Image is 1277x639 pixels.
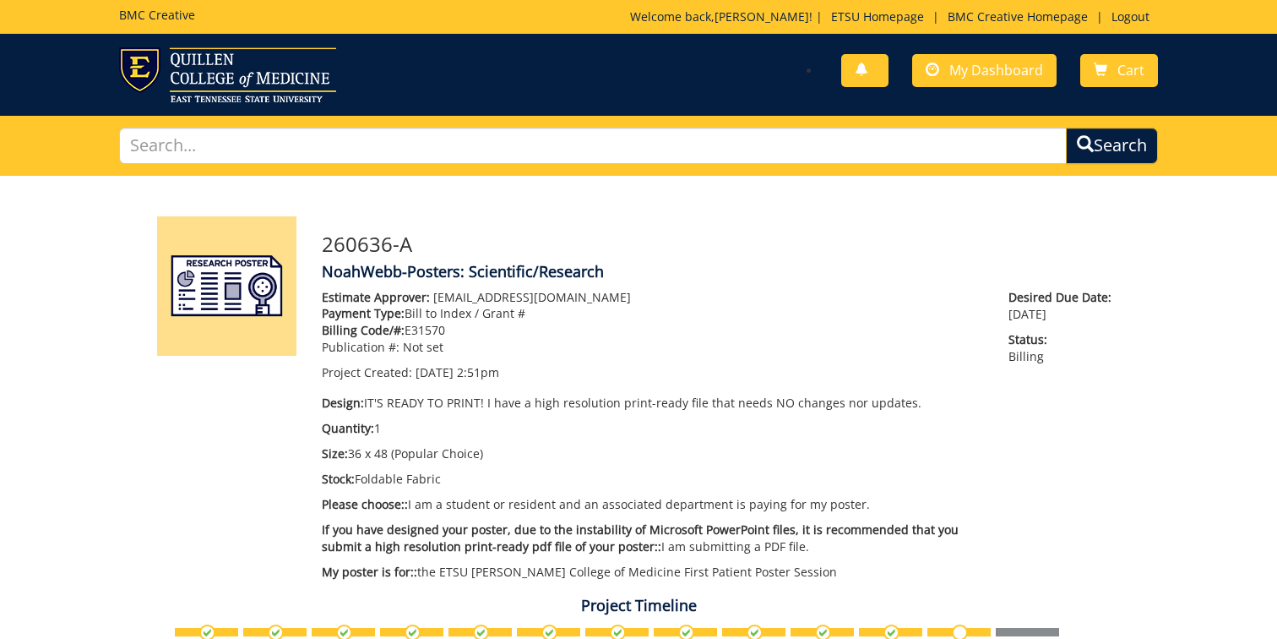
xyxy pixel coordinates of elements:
p: Billing [1008,331,1120,365]
h5: BMC Creative [119,8,195,21]
h4: Project Timeline [144,598,1133,614]
a: Logout [1103,8,1158,25]
span: Size: [322,445,348,461]
span: Billing Code/#: [322,322,405,338]
span: Cart [1117,61,1144,79]
p: 36 x 48 (Popular Choice) [322,445,983,462]
span: Desired Due Date: [1008,289,1120,306]
p: Foldable Fabric [322,471,983,488]
button: Search [1066,128,1158,164]
p: I am a student or resident and an associated department is paying for my poster. [322,496,983,513]
img: Product featured image [157,216,296,356]
span: Quantity: [322,420,374,436]
span: Not set [403,339,443,355]
span: My Dashboard [949,61,1043,79]
p: Bill to Index / Grant # [322,305,983,322]
input: Search... [119,128,1067,164]
p: IT'S READY TO PRINT! I have a high resolution print-ready file that needs NO changes nor updates. [322,395,983,412]
p: I am submitting a PDF file. [322,522,983,555]
span: If you have designed your poster, due to the instability of Microsoft PowerPoint files, it is rec... [322,522,959,554]
h4: NoahWebb-Posters: Scientific/Research [322,264,1120,281]
a: ETSU Homepage [823,8,932,25]
p: 1 [322,420,983,437]
span: [DATE] 2:51pm [416,364,499,380]
span: Publication #: [322,339,399,355]
p: Welcome back, ! | | | [630,8,1158,25]
span: Design: [322,395,364,411]
span: Project Created: [322,364,412,380]
p: [DATE] [1008,289,1120,323]
a: BMC Creative Homepage [939,8,1096,25]
span: My poster is for:: [322,564,417,580]
h3: 260636-A [322,233,1120,255]
a: Cart [1080,54,1158,87]
a: [PERSON_NAME] [715,8,809,25]
span: Status: [1008,331,1120,348]
p: [EMAIL_ADDRESS][DOMAIN_NAME] [322,289,983,306]
span: Stock: [322,471,355,487]
img: ETSU logo [119,47,336,102]
p: the ETSU [PERSON_NAME] College of Medicine First Patient Poster Session [322,564,983,581]
span: Payment Type: [322,305,405,321]
a: My Dashboard [912,54,1057,87]
p: E31570 [322,322,983,339]
span: Please choose:: [322,496,408,512]
span: Estimate Approver: [322,289,430,305]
